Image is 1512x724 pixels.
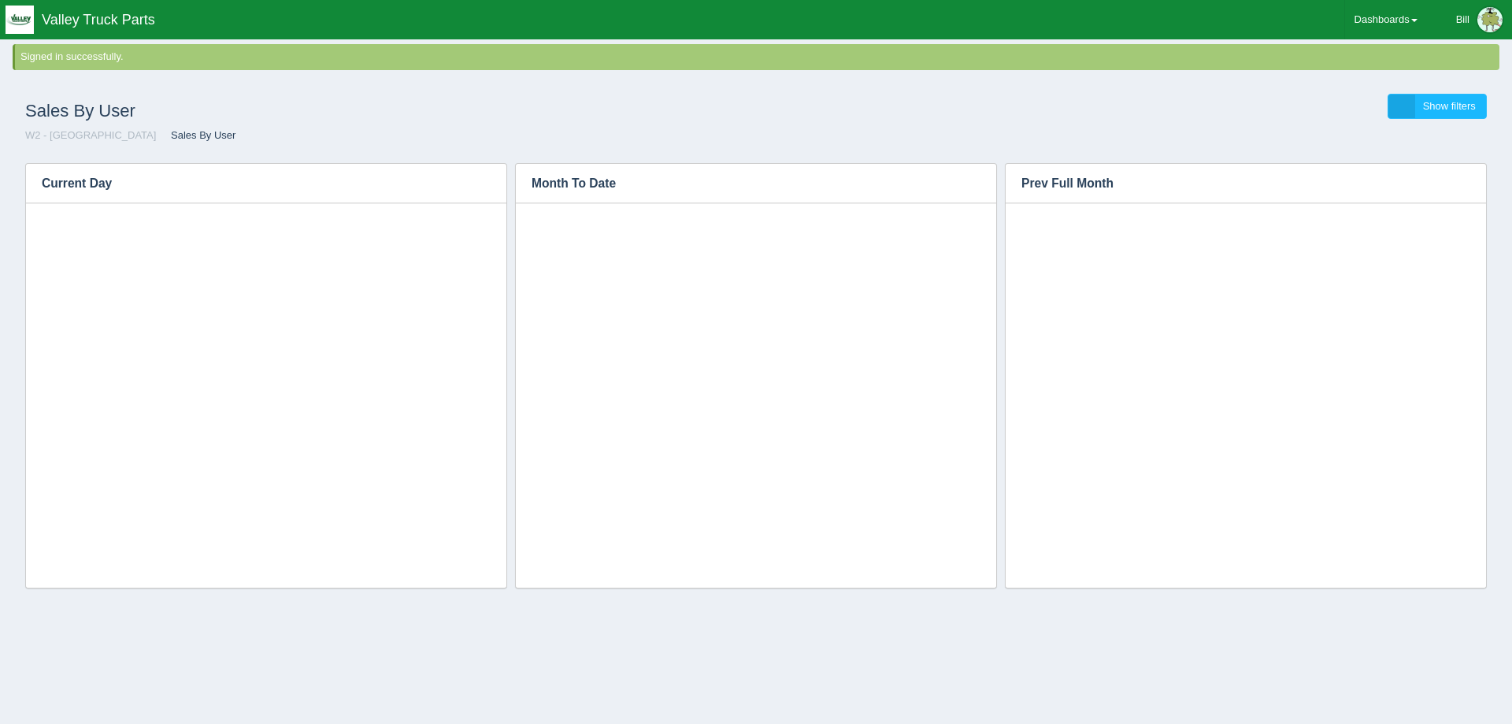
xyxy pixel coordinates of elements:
a: Show filters [1388,94,1487,120]
li: Sales By User [159,128,235,143]
a: W2 - [GEOGRAPHIC_DATA] [25,129,156,141]
h3: Prev Full Month [1006,164,1462,203]
div: Signed in successfully. [20,50,1496,65]
img: Profile Picture [1477,7,1503,32]
span: Valley Truck Parts [42,12,155,28]
div: Bill [1456,4,1469,35]
h3: Month To Date [516,164,973,203]
img: q1blfpkbivjhsugxdrfq.png [6,6,34,34]
span: Show filters [1423,100,1476,112]
h3: Current Day [26,164,483,203]
h1: Sales By User [25,94,756,128]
